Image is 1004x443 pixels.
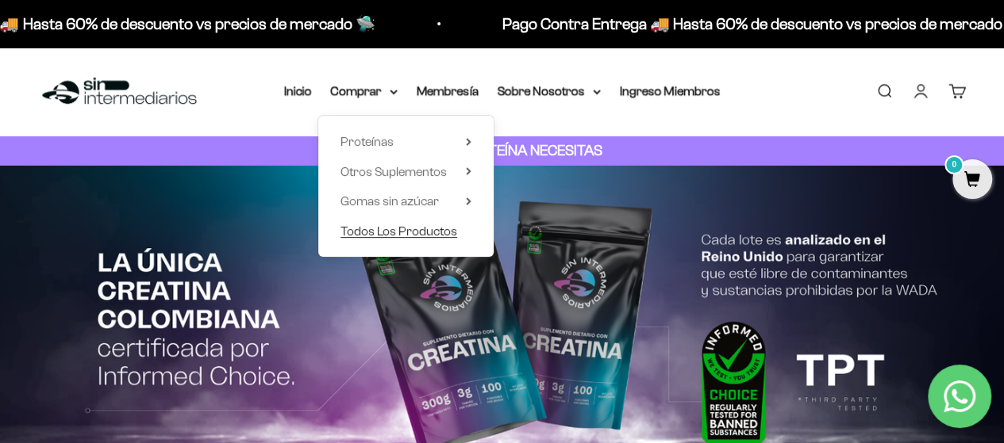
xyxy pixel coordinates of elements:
summary: Gomas sin azúcar [340,191,471,212]
summary: Comprar [331,81,398,101]
span: Gomas sin azúcar [340,194,439,208]
a: Todos Los Productos [340,221,471,242]
span: Todos Los Productos [340,224,457,238]
a: 0 [952,172,992,189]
strong: CUANTA PROTEÍNA NECESITAS [402,142,602,158]
summary: Otros Suplementos [340,162,471,182]
span: Proteínas [340,135,394,148]
mark: 0 [944,155,964,174]
summary: Proteínas [340,132,471,152]
a: Membresía [417,84,479,97]
summary: Sobre Nosotros [498,81,601,101]
a: Ingreso Miembros [620,84,721,97]
a: Inicio [284,84,312,97]
span: Otros Suplementos [340,165,447,178]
